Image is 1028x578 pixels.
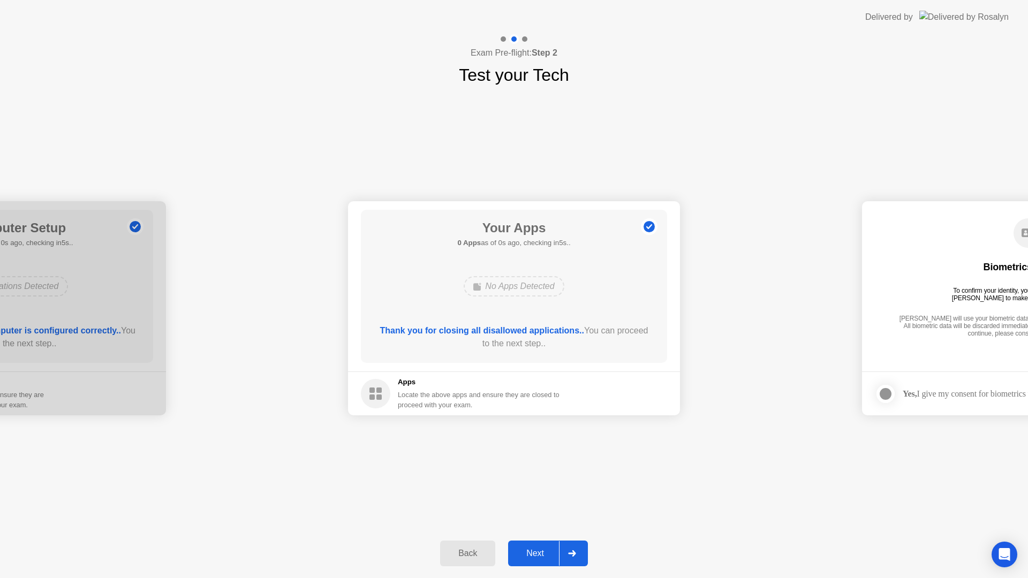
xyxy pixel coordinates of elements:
[992,542,1017,567] div: Open Intercom Messenger
[443,549,492,558] div: Back
[457,218,570,238] h1: Your Apps
[457,239,481,247] b: 0 Apps
[440,541,495,566] button: Back
[376,324,652,350] div: You can proceed to the next step..
[471,47,557,59] h4: Exam Pre-flight:
[459,62,569,88] h1: Test your Tech
[398,377,560,387] h5: Apps
[464,276,564,296] div: No Apps Detected
[511,549,559,558] div: Next
[457,238,570,248] h5: as of 0s ago, checking in5s..
[903,389,917,398] strong: Yes,
[508,541,588,566] button: Next
[380,326,584,335] b: Thank you for closing all disallowed applications..
[919,11,1009,23] img: Delivered by Rosalyn
[398,390,560,410] div: Locate the above apps and ensure they are closed to proceed with your exam.
[865,11,913,24] div: Delivered by
[532,48,557,57] b: Step 2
